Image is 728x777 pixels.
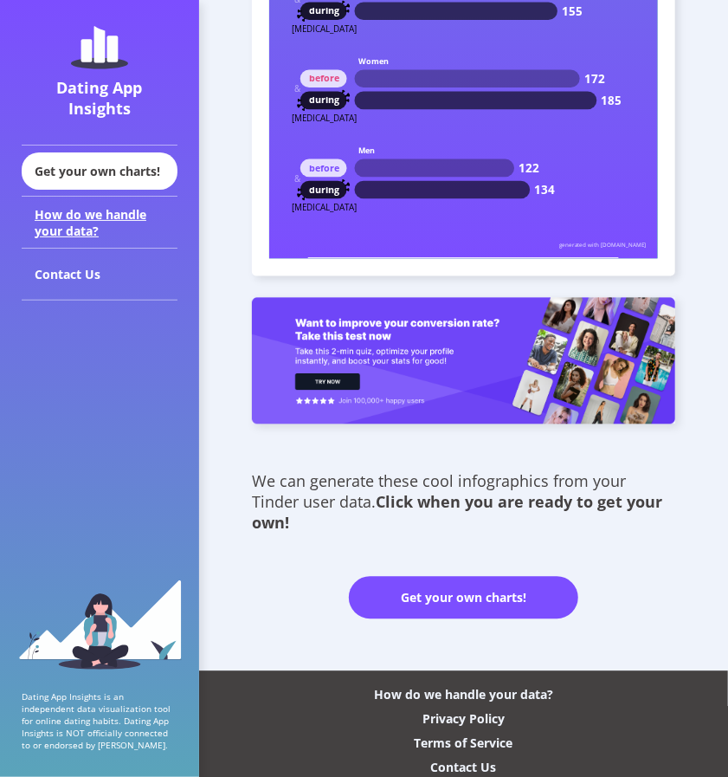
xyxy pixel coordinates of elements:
[358,146,375,157] text: Men
[294,83,301,95] text: &
[22,197,177,249] div: How do we handle your data?
[358,56,389,68] text: Women
[294,173,301,185] text: &
[71,26,128,69] img: dating-app-insights-logo.5abe6921.svg
[26,77,173,119] div: Dating App Insights
[602,94,622,109] text: 185
[22,690,177,751] p: Dating App Insights is an independent data visualization tool for online dating habits. Dating Ap...
[309,72,339,85] text: before
[252,471,675,534] div: We can generate these cool infographics from your Tinder user data.
[349,577,578,619] a: Get your own charts!
[252,298,675,424] img: roast_banner.9dfb0609.png
[252,492,662,534] b: Click when you are ready to get your own!
[309,161,339,174] text: before
[292,23,357,36] text: [MEDICAL_DATA]
[431,760,497,776] div: Contact Us
[309,4,339,17] text: during
[535,183,556,198] text: 134
[563,4,583,20] text: 155
[309,94,339,107] text: during
[292,202,357,214] text: [MEDICAL_DATA]
[422,711,505,728] div: Privacy Policy
[519,161,540,177] text: 122
[22,152,177,190] div: Get your own charts!
[374,687,553,703] div: How do we handle your data?
[584,72,605,87] text: 172
[309,184,339,197] text: during
[22,249,177,301] div: Contact Us
[17,579,182,670] img: sidebar_girl.91b9467e.svg
[415,735,513,752] div: Terms of Service
[292,113,357,125] text: [MEDICAL_DATA]
[559,242,646,249] text: generated with [DOMAIN_NAME]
